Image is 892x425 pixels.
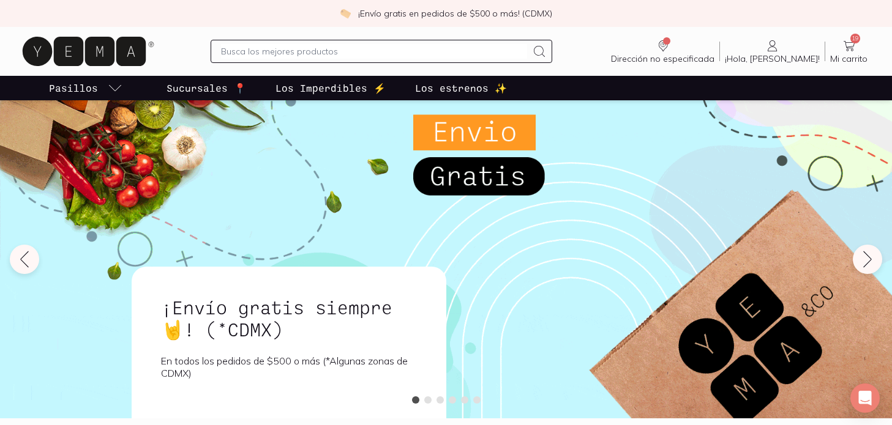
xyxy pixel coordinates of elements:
[825,39,872,64] a: 19Mi carrito
[850,34,860,43] span: 19
[830,53,868,64] span: Mi carrito
[161,355,417,379] p: En todos los pedidos de $500 o más (*Algunas zonas de CDMX)
[720,39,825,64] a: ¡Hola, [PERSON_NAME]!
[850,383,880,413] div: Open Intercom Messenger
[725,53,820,64] span: ¡Hola, [PERSON_NAME]!
[161,296,417,340] h1: ¡Envío gratis siempre🤘! (*CDMX)
[273,76,388,100] a: Los Imperdibles ⚡️
[413,76,509,100] a: Los estrenos ✨
[49,81,98,95] p: Pasillos
[164,76,249,100] a: Sucursales 📍
[415,81,507,95] p: Los estrenos ✨
[358,7,552,20] p: ¡Envío gratis en pedidos de $500 o más! (CDMX)
[221,44,527,59] input: Busca los mejores productos
[611,53,714,64] span: Dirección no especificada
[275,81,386,95] p: Los Imperdibles ⚡️
[606,39,719,64] a: Dirección no especificada
[47,76,125,100] a: pasillo-todos-link
[340,8,351,19] img: check
[167,81,246,95] p: Sucursales 📍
